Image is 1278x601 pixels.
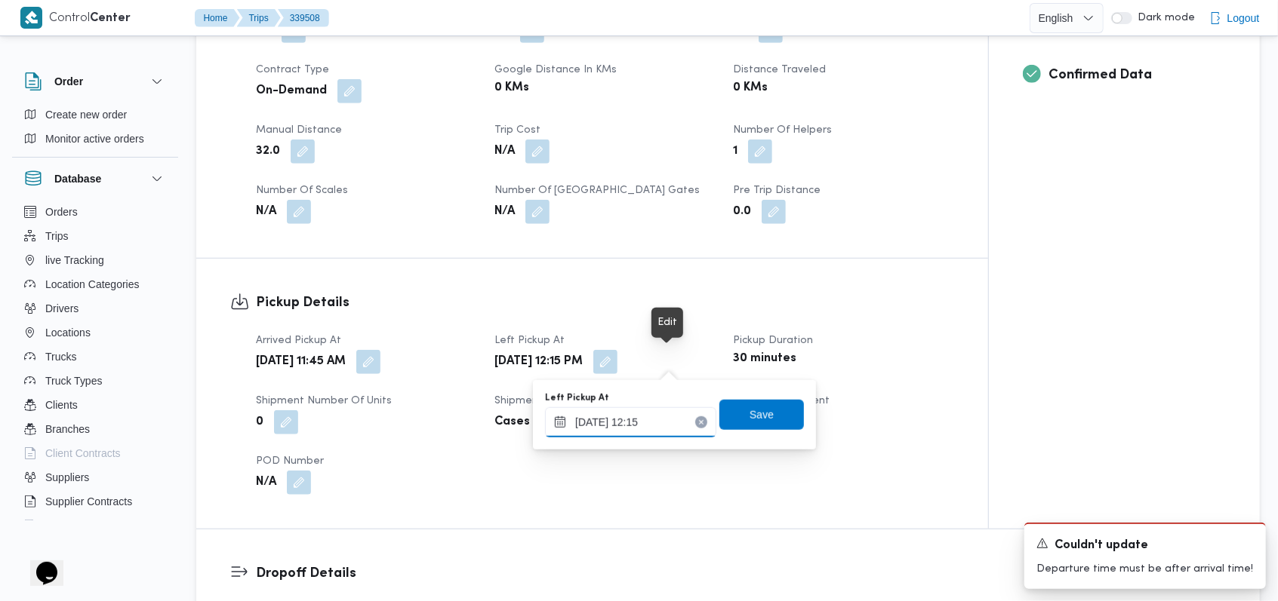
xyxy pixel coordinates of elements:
span: Branches [45,420,90,438]
button: Client Contracts [18,441,172,465]
button: Logout [1203,3,1266,33]
span: Distance Traveled [733,65,826,75]
span: Arrived Pickup At [256,336,341,345]
span: Pre Trip Distance [733,186,821,195]
span: Number of Helpers [733,125,832,135]
button: Suppliers [18,465,172,489]
span: Suppliers [45,468,89,486]
h3: Order [54,72,83,90]
b: On-Demand [256,82,327,100]
b: 0.0 [733,203,751,221]
span: Devices [45,517,83,535]
span: Couldn't update [1055,537,1148,555]
b: N/A [494,143,515,161]
button: Clients [18,393,172,417]
span: live Tracking [45,251,104,269]
span: Drivers [45,299,79,317]
b: N/A [256,474,276,492]
button: Drivers [18,296,172,320]
button: Truck Types [18,369,172,393]
b: [DATE] 12:15 PM [494,353,583,371]
span: Monitor active orders [45,130,144,148]
b: 0 KMs [494,79,529,97]
span: Left Pickup At [494,336,565,345]
span: Logout [1227,9,1260,27]
label: Left Pickup At [545,392,609,404]
span: Orders [45,203,78,221]
span: Create new order [45,106,127,124]
span: Truck Types [45,372,102,390]
b: Center [91,13,131,24]
button: Location Categories [18,272,172,296]
button: Branches [18,417,172,441]
button: Save [719,400,804,430]
button: Order [24,72,166,90]
button: live Tracking [18,248,172,272]
span: Number of Scales [256,186,348,195]
b: 0 KMs [733,79,768,97]
span: Contract Type [256,65,329,75]
input: Press the down key to open a popover containing a calendar. [545,407,716,437]
h3: Confirmed Data [1049,65,1226,85]
span: Google distance in KMs [494,65,617,75]
button: Trips [18,224,172,248]
span: Locations [45,323,91,342]
button: Home [195,9,240,27]
b: [DATE] 11:45 AM [256,353,346,371]
b: N/A [256,203,276,221]
b: 1 [733,143,738,161]
b: 30 minutes [733,350,796,368]
span: Trips [45,227,69,245]
span: Pickup Duration [733,336,813,345]
button: Create new order [18,103,172,127]
div: Database [12,200,178,526]
button: Clear input [695,416,707,428]
span: Trucks [45,348,76,366]
span: Client Contracts [45,444,121,462]
div: Edit [657,314,677,332]
button: Monitor active orders [18,127,172,151]
button: Supplier Contracts [18,489,172,514]
button: Database [24,170,166,188]
b: Cases [494,413,530,431]
p: Departure time must be after arrival time! [1036,561,1254,577]
span: Location Categories [45,275,140,293]
button: Trucks [18,345,172,369]
span: Clients [45,396,78,414]
span: Shipment Number of Units [256,396,392,406]
h3: Pickup Details [256,293,954,313]
h3: Dropoff Details [256,563,1226,584]
div: Notification [1036,536,1254,555]
button: Orders [18,200,172,224]
span: Trip Cost [494,125,540,135]
b: 0 [256,413,263,431]
div: Order [12,103,178,157]
span: Number of [GEOGRAPHIC_DATA] Gates [494,186,700,195]
img: X8yXhbKr1z7QwAAAABJRU5ErkJggg== [20,7,42,29]
b: 32.0 [256,143,280,161]
b: N/A [494,203,515,221]
button: Locations [18,320,172,345]
span: Dark mode [1132,12,1196,24]
button: Devices [18,514,172,538]
iframe: chat widget [15,541,63,586]
span: Supplier Contracts [45,492,132,511]
span: POD Number [256,456,324,466]
button: 339508 [278,9,329,27]
span: Save [750,406,774,424]
span: Manual Distance [256,125,342,135]
span: Shipment Unit [494,396,565,406]
h3: Database [54,170,101,188]
button: Trips [237,9,281,27]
